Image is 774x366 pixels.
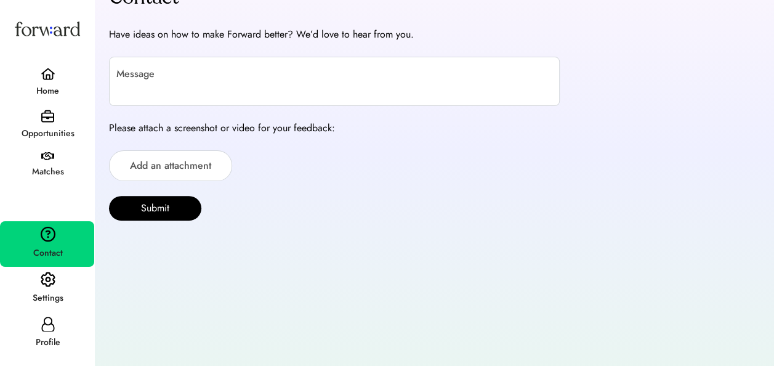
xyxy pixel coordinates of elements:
[1,291,94,306] div: Settings
[12,10,83,47] img: Forward logo
[41,68,55,80] img: home.svg
[1,84,94,99] div: Home
[1,246,94,261] div: Contact
[1,126,94,141] div: Opportunities
[41,226,55,242] img: contact.svg
[41,152,54,161] img: handshake.svg
[1,165,94,179] div: Matches
[41,272,55,288] img: settings.svg
[109,121,335,136] div: Please attach a screenshot or video for your feedback:
[109,196,201,221] button: Submit
[1,335,94,350] div: Profile
[41,110,54,123] img: briefcase.svg
[109,27,414,42] div: Have ideas on how to make Forward better? We’d love to hear from you.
